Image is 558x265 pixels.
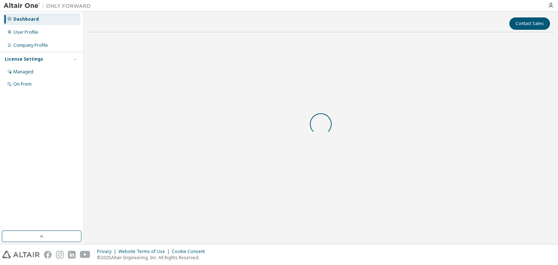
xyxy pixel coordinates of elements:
[4,2,94,9] img: Altair One
[118,249,172,254] div: Website Terms of Use
[13,69,33,75] div: Managed
[97,249,118,254] div: Privacy
[68,251,76,258] img: linkedin.svg
[44,251,52,258] img: facebook.svg
[172,249,209,254] div: Cookie Consent
[2,251,40,258] img: altair_logo.svg
[13,42,48,48] div: Company Profile
[80,251,90,258] img: youtube.svg
[56,251,64,258] img: instagram.svg
[97,254,209,261] p: © 2025 Altair Engineering, Inc. All Rights Reserved.
[13,16,39,22] div: Dashboard
[13,29,38,35] div: User Profile
[13,81,32,87] div: On Prem
[509,17,550,30] button: Contact Sales
[5,56,43,62] div: License Settings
